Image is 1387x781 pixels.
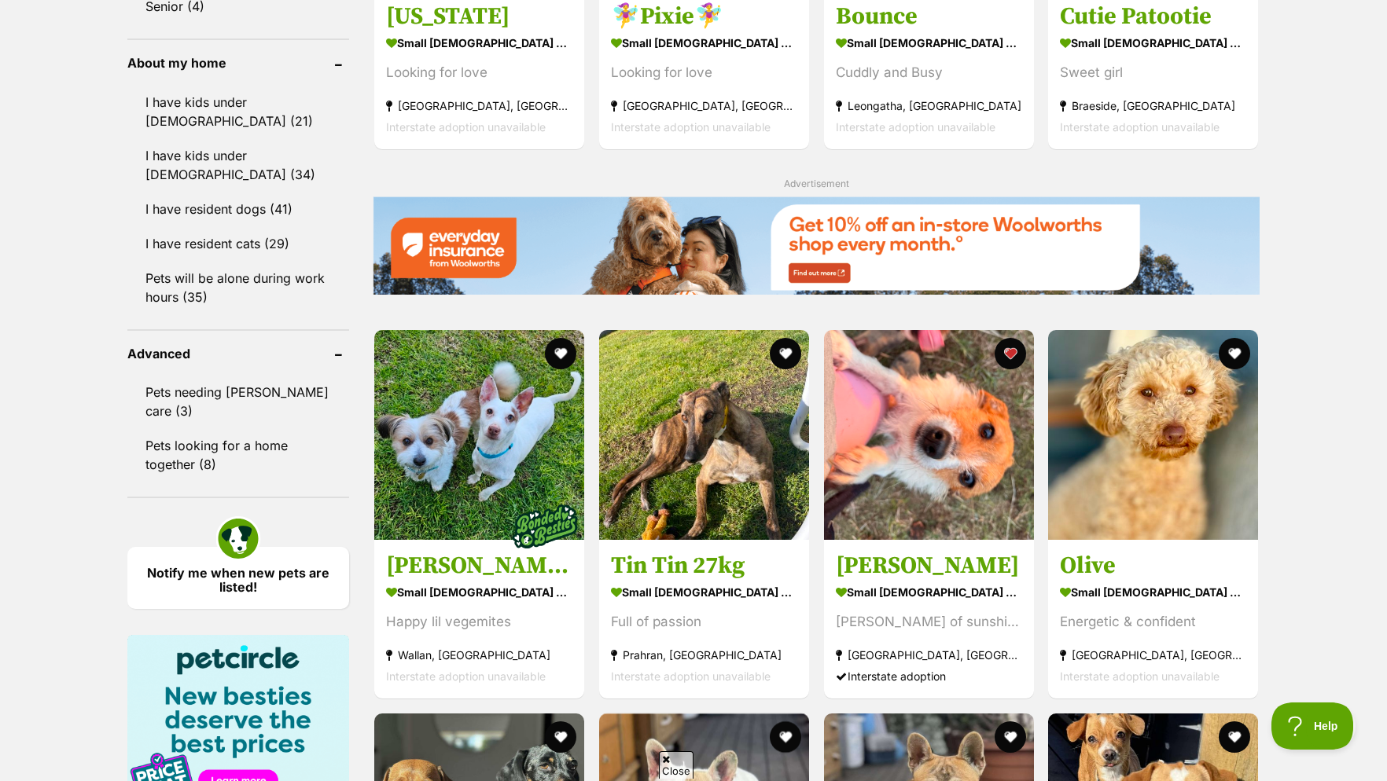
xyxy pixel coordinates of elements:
[611,551,797,581] h3: Tin Tin 27kg
[836,665,1022,687] div: Interstate adoption
[1048,539,1258,698] a: Olive small [DEMOGRAPHIC_DATA] Dog Energetic & confident [GEOGRAPHIC_DATA], [GEOGRAPHIC_DATA] Int...
[545,721,576,753] button: favourite
[611,95,797,116] strong: [GEOGRAPHIC_DATA], [GEOGRAPHIC_DATA]
[1060,95,1246,116] strong: Braeside, [GEOGRAPHIC_DATA]
[1060,120,1220,134] span: Interstate adoption unavailable
[1060,31,1246,54] strong: small [DEMOGRAPHIC_DATA] Dog
[611,62,797,83] div: Looking for love
[386,31,572,54] strong: small [DEMOGRAPHIC_DATA] Dog
[127,547,349,609] a: Notify me when new pets are listed!
[127,56,349,70] header: About my home
[836,644,1022,665] strong: [GEOGRAPHIC_DATA], [GEOGRAPHIC_DATA]
[374,539,584,698] a: [PERSON_NAME] & [PERSON_NAME] small [DEMOGRAPHIC_DATA] Dog Happy lil vegemites Wallan, [GEOGRAPHI...
[770,338,801,369] button: favourite
[824,539,1034,698] a: [PERSON_NAME] small [DEMOGRAPHIC_DATA] Dog [PERSON_NAME] of sunshine ☀️ [GEOGRAPHIC_DATA], [GEOGR...
[386,62,572,83] div: Looking for love
[373,196,1260,295] img: Everyday Insurance promotional banner
[770,721,801,753] button: favourite
[784,178,849,189] span: Advertisement
[1060,551,1246,581] h3: Olive
[1060,611,1246,632] div: Energetic & confident
[611,644,797,665] strong: Prahran, [GEOGRAPHIC_DATA]
[836,120,995,134] span: Interstate adoption unavailable
[1219,721,1250,753] button: favourite
[545,338,576,369] button: favourite
[374,330,584,540] img: Irene & Rayray - Jack Russell Terrier x Maltese Dog
[599,330,809,540] img: Tin Tin 27kg - Greyhound Dog
[599,539,809,698] a: Tin Tin 27kg small [DEMOGRAPHIC_DATA] Dog Full of passion Prahran, [GEOGRAPHIC_DATA] Interstate a...
[1060,581,1246,603] strong: small [DEMOGRAPHIC_DATA] Dog
[836,95,1022,116] strong: Leongatha, [GEOGRAPHIC_DATA]
[386,611,572,632] div: Happy lil vegemites
[386,644,572,665] strong: Wallan, [GEOGRAPHIC_DATA]
[1048,330,1258,540] img: Olive - Poodle (Toy) Dog
[386,120,546,134] span: Interstate adoption unavailable
[1060,2,1246,31] h3: Cutie Patootie
[824,330,1034,540] img: Macey - Jack Russell Terrier Dog
[373,196,1260,298] a: Everyday Insurance promotional banner
[836,611,1022,632] div: [PERSON_NAME] of sunshine ☀️
[1219,338,1250,369] button: favourite
[1060,62,1246,83] div: Sweet girl
[994,338,1025,369] button: favourite
[127,227,349,260] a: I have resident cats (29)
[386,95,572,116] strong: [GEOGRAPHIC_DATA], [GEOGRAPHIC_DATA]
[836,62,1022,83] div: Cuddly and Busy
[386,551,572,581] h3: [PERSON_NAME] & [PERSON_NAME]
[836,551,1022,581] h3: [PERSON_NAME]
[1271,702,1356,750] iframe: Help Scout Beacon - Open
[506,487,584,566] img: bonded besties
[611,611,797,632] div: Full of passion
[611,581,797,603] strong: small [DEMOGRAPHIC_DATA] Dog
[659,751,693,779] span: Close
[127,139,349,191] a: I have kids under [DEMOGRAPHIC_DATA] (34)
[994,721,1025,753] button: favourite
[1060,644,1246,665] strong: [GEOGRAPHIC_DATA], [GEOGRAPHIC_DATA]
[386,669,546,683] span: Interstate adoption unavailable
[611,31,797,54] strong: small [DEMOGRAPHIC_DATA] Dog
[127,429,349,481] a: Pets looking for a home together (8)
[127,346,349,361] header: Advanced
[611,120,771,134] span: Interstate adoption unavailable
[127,262,349,313] a: Pets will be alone during work hours (35)
[1060,669,1220,683] span: Interstate adoption unavailable
[836,2,1022,31] h3: Bounce
[611,2,797,31] h3: 🧚‍♀️Pixie🧚‍♀️
[836,581,1022,603] strong: small [DEMOGRAPHIC_DATA] Dog
[127,86,349,137] a: I have kids under [DEMOGRAPHIC_DATA] (21)
[386,581,572,603] strong: small [DEMOGRAPHIC_DATA] Dog
[836,31,1022,54] strong: small [DEMOGRAPHIC_DATA] Dog
[127,192,349,225] a: I have resident dogs (41)
[611,669,771,683] span: Interstate adoption unavailable
[127,376,349,427] a: Pets needing [PERSON_NAME] care (3)
[386,2,572,31] h3: [US_STATE]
